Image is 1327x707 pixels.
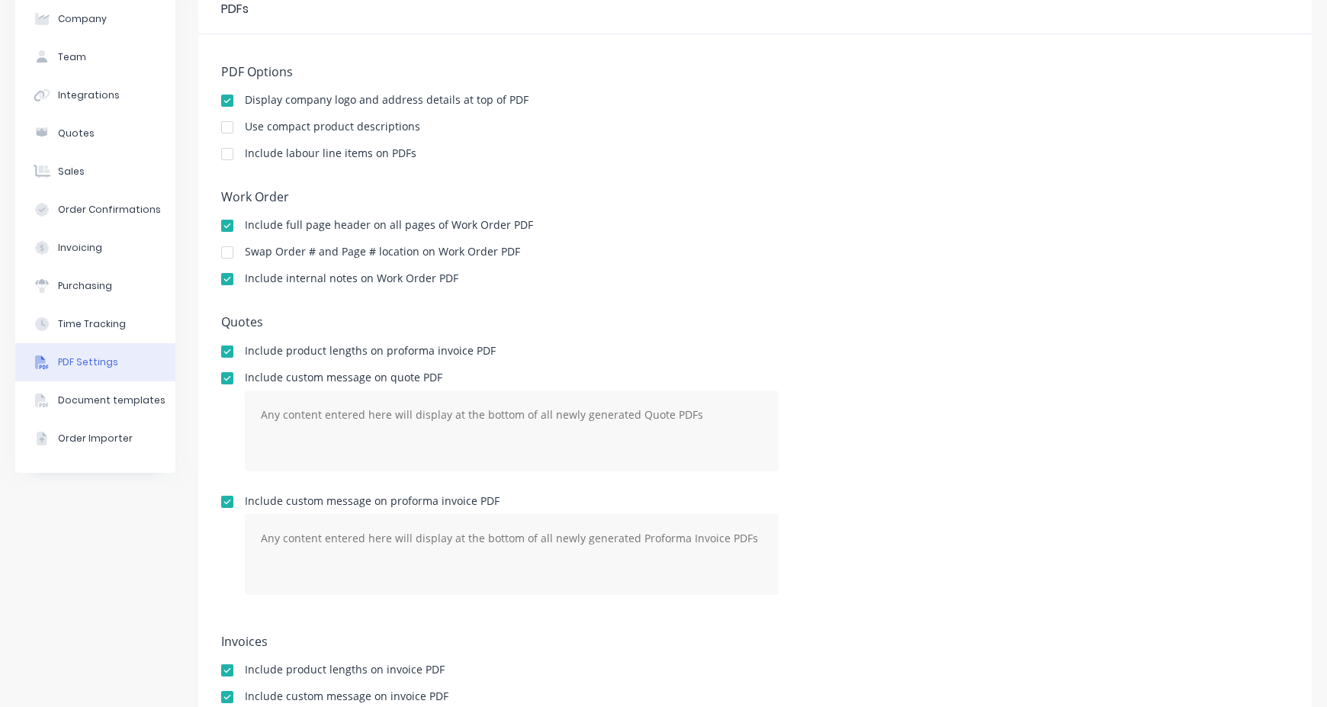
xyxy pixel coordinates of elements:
[245,372,779,383] div: Include custom message on quote PDF
[15,419,175,458] button: Order Importer
[221,190,1289,204] h5: Work Order
[15,305,175,343] button: Time Tracking
[245,345,496,356] div: Include product lengths on proforma invoice PDF
[221,635,1289,649] h5: Invoices
[245,246,520,257] div: Swap Order # and Page # location on Work Order PDF
[245,691,779,702] div: Include custom message on invoice PDF
[58,279,112,293] div: Purchasing
[58,241,102,255] div: Invoicing
[58,317,126,331] div: Time Tracking
[58,12,107,26] div: Company
[245,496,779,506] div: Include custom message on proforma invoice PDF
[58,165,85,178] div: Sales
[58,432,133,445] div: Order Importer
[58,355,118,369] div: PDF Settings
[58,50,86,64] div: Team
[15,191,175,229] button: Order Confirmations
[15,114,175,153] button: Quotes
[58,127,95,140] div: Quotes
[15,76,175,114] button: Integrations
[245,664,445,675] div: Include product lengths on invoice PDF
[245,121,420,132] div: Use compact product descriptions
[15,153,175,191] button: Sales
[15,38,175,76] button: Team
[58,88,120,102] div: Integrations
[58,394,165,407] div: Document templates
[15,343,175,381] button: PDF Settings
[15,267,175,305] button: Purchasing
[245,220,533,230] div: Include full page header on all pages of Work Order PDF
[245,148,416,159] div: Include labour line items on PDFs
[221,65,1289,79] h5: PDF Options
[15,381,175,419] button: Document templates
[221,315,1289,329] h5: Quotes
[15,229,175,267] button: Invoicing
[245,95,529,105] div: Display company logo and address details at top of PDF
[58,203,161,217] div: Order Confirmations
[245,273,458,284] div: Include internal notes on Work Order PDF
